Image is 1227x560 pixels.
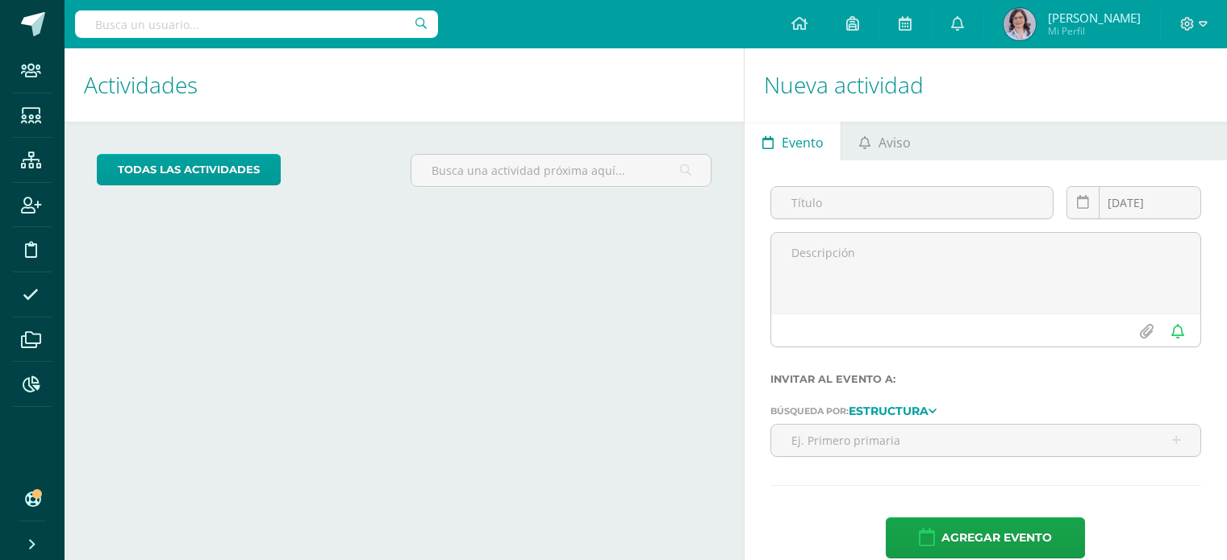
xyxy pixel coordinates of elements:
[764,48,1208,122] h1: Nueva actividad
[941,518,1052,558] span: Agregar evento
[97,154,281,185] a: todas las Actividades
[75,10,438,38] input: Busca un usuario...
[84,48,724,122] h1: Actividades
[1048,24,1141,38] span: Mi Perfil
[849,404,929,418] strong: Estructura
[849,404,937,416] a: Estructura
[745,122,841,160] a: Evento
[770,405,849,417] span: Búsqueda por:
[879,123,911,162] span: Aviso
[782,123,824,162] span: Evento
[771,425,1200,456] input: Ej. Primero primaria
[1067,187,1200,218] input: Fecha de entrega
[1048,10,1141,26] span: [PERSON_NAME]
[411,155,711,186] input: Busca una actividad próxima aquí...
[1004,8,1036,40] img: f37c921fac564a96e10e031383d43c85.png
[841,122,928,160] a: Aviso
[886,517,1085,558] button: Agregar evento
[770,373,1201,385] label: Invitar al evento a:
[771,187,1053,218] input: Título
